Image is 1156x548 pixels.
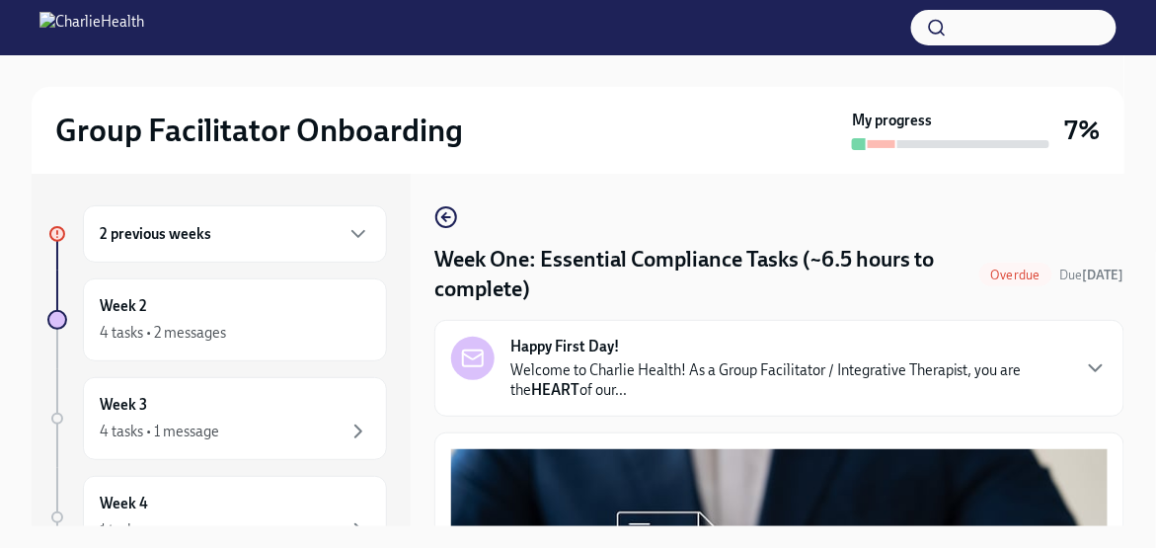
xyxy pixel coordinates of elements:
[100,394,147,416] h6: Week 3
[39,12,144,43] img: CharlieHealth
[100,295,147,317] h6: Week 2
[1083,268,1124,282] strong: [DATE]
[852,111,932,130] strong: My progress
[83,205,387,263] div: 2 previous weeks
[100,323,226,343] div: 4 tasks • 2 messages
[100,223,211,245] h6: 2 previous weeks
[47,377,387,460] a: Week 34 tasks • 1 message
[1060,268,1124,282] span: Due
[1065,113,1101,148] h3: 7%
[100,493,148,514] h6: Week 4
[531,381,579,399] strong: HEART
[55,111,463,150] h2: Group Facilitator Onboarding
[100,520,134,540] div: 1 task
[100,422,219,441] div: 4 tasks • 1 message
[47,278,387,361] a: Week 24 tasks • 2 messages
[510,337,619,356] strong: Happy First Day!
[510,360,1068,400] p: Welcome to Charlie Health! As a Group Facilitator / Integrative Therapist, you are the of our...
[979,268,1052,282] span: Overdue
[1060,266,1124,284] span: September 16th, 2025 09:00
[434,245,971,304] h4: Week One: Essential Compliance Tasks (~6.5 hours to complete)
